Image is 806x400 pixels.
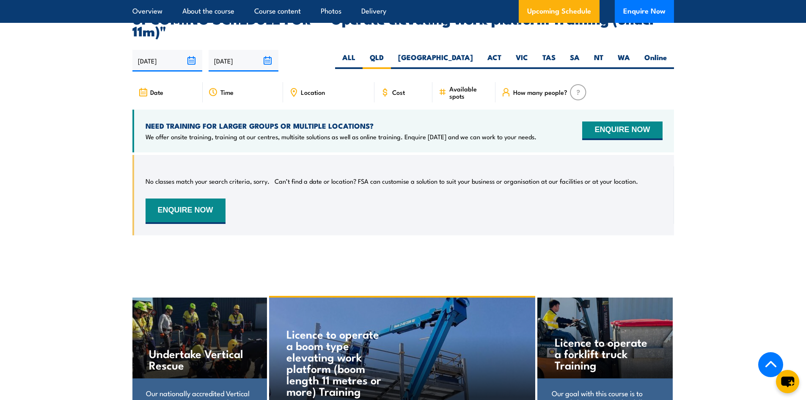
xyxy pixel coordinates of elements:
[149,348,249,370] h4: Undertake Vertical Rescue
[363,52,391,69] label: QLD
[132,50,202,72] input: From date
[509,52,535,69] label: VIC
[220,88,234,96] span: Time
[209,50,278,72] input: To date
[513,88,567,96] span: How many people?
[535,52,563,69] label: TAS
[449,85,490,99] span: Available spots
[637,52,674,69] label: Online
[391,52,480,69] label: [GEOGRAPHIC_DATA]
[146,199,226,224] button: ENQUIRE NOW
[275,177,638,185] p: Can’t find a date or location? FSA can customise a solution to suit your business or organisation...
[146,177,270,185] p: No classes match your search criteria, sorry.
[563,52,587,69] label: SA
[555,336,655,370] h4: Licence to operate a forklift truck Training
[146,121,536,130] h4: NEED TRAINING FOR LARGER GROUPS OR MULTIPLE LOCATIONS?
[150,88,163,96] span: Date
[301,88,325,96] span: Location
[582,121,662,140] button: ENQUIRE NOW
[286,328,386,397] h4: Licence to operate a boom type elevating work platform (boom length 11 metres or more) Training
[587,52,611,69] label: NT
[611,52,637,69] label: WA
[480,52,509,69] label: ACT
[776,370,799,393] button: chat-button
[132,13,674,36] h2: UPCOMING SCHEDULE FOR - "Operate elevating work platform Training (under 11m)"
[335,52,363,69] label: ALL
[392,88,405,96] span: Cost
[146,132,536,141] p: We offer onsite training, training at our centres, multisite solutions as well as online training...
